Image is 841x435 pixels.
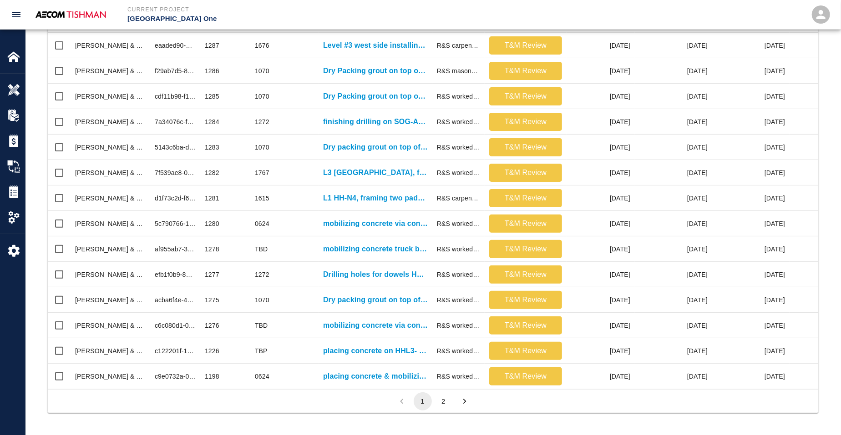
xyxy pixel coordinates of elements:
div: [DATE] [712,109,790,135]
a: Drilling holes for dowels HHS3/L1- Area 36- SOG electrical man hole- Column line Q/18. [323,269,428,280]
div: 1070 [255,92,269,101]
div: Roger & Sons Concrete [75,143,146,152]
div: d1f73c2d-f676-47e0-8fc7-6e8273b97836 [155,194,196,203]
div: Roger & Sons Concrete [75,219,146,228]
div: 1285 [205,92,219,101]
div: R&S carpenters worked on Level #3 west side installing Styrofoam under the walker duck. Breakdown... [437,41,480,50]
div: Roger & Sons Concrete [75,41,146,50]
div: R&S worked on finishing drilling on SOG-Area 36 electrical man hole for HHS3/L1- Col. Line Q/18 B... [437,117,480,126]
div: [DATE] [567,185,635,211]
p: T&M Review [493,91,558,102]
div: c122201f-15aa-428a-897a-fc105c2bc5dd [155,346,196,355]
div: R&S worked on Dry packing grout on top of beams for Column line E4/EF E6/EF Breakdown: 3masons 8h... [437,143,480,152]
div: [DATE] [635,160,712,185]
div: [DATE] [712,236,790,262]
p: T&M Review [493,65,558,76]
div: [DATE] [635,338,712,364]
p: finishing drilling on SOG-Area 36 electrical man hole for HHS3/L1- Col. Line Q/18 [323,116,428,127]
div: R&S worked on placing concrete on HHL3- sprinkler valve room infill. Breakdown: 2 Laborers 2hrs 1... [437,346,480,355]
button: Go to page 2 [435,392,453,410]
a: Dry packing grout on top of beams for Column line E4/EF E6/EF [323,142,428,153]
p: T&M Review [493,142,558,153]
div: R&S worked on Dry packing grout on top of beams for Column line E18/ED Breakdown: 2 masons 8hrs e... [437,295,480,305]
div: [DATE] [635,211,712,236]
div: efb1f0b9-8b6f-4838-a3ff-6081fb78d3f2 [155,270,196,279]
div: [DATE] [635,84,712,109]
p: Dry Packing grout on top of beams for Column line EF/E6 15/D. [323,91,428,102]
div: Roger & Sons Concrete [75,168,146,177]
a: Level #3 west side installing Styrofoam under the [PERSON_NAME] duck. [323,40,428,51]
div: Roger & Sons Concrete [75,321,146,330]
div: [DATE] [712,364,790,389]
p: [GEOGRAPHIC_DATA] One [127,14,470,24]
div: R&S worked on Dry Packing grout on top of beams for Column line EF/E6 15/D. Breakdown: 2 masons 8... [437,92,480,101]
div: [DATE] [567,160,635,185]
div: 1070 [255,143,269,152]
a: Dry Packing grout on top of beams for Column line E1/EJ, E2/EK [323,65,428,76]
p: Current Project [127,5,470,14]
div: [DATE] [567,364,635,389]
div: 1284 [205,117,219,126]
div: 0624 [255,219,269,228]
button: open drawer [5,4,27,25]
div: [DATE] [635,33,712,58]
p: T&M Review [493,244,558,255]
div: 5143c6ba-d6dd-48fb-a0cc-668bc633efea [155,143,196,152]
div: [DATE] [712,160,790,185]
div: [DATE] [567,135,635,160]
div: R&S worked on L3 east pier, framing 44' boxouts Breakdown: 2 carpenters 2hrs 1 Foreman 1hr [437,168,480,177]
div: [DATE] [635,236,712,262]
div: Roger & Sons Concrete [75,92,146,101]
div: R&S worked on mobilizing concrete truck by HH hoist. Discharging concrete into buggies and transp... [437,245,480,254]
div: [DATE] [712,84,790,109]
p: mobilizing concrete via concrete buggy, shoveling in concrete inside pocket with left over concre... [323,218,428,229]
p: T&M Review [493,218,558,229]
div: 1277 [205,270,219,279]
div: 1615 [255,194,269,203]
div: [DATE] [567,109,635,135]
p: mobilizing concrete truck by HH hoist. Discharging concrete into buggies and transporting concret... [323,244,428,255]
div: Roger & Sons Concrete [75,66,146,75]
div: TBD [255,245,268,254]
div: 1280 [205,219,219,228]
div: 7f539ae8-081d-4863-8cc1-4a73374c5feb [155,168,196,177]
div: 1282 [205,168,219,177]
div: 1272 [255,117,269,126]
a: Dry packing grout on top of beams for Column line E18/ED [323,295,428,305]
div: [DATE] [567,211,635,236]
div: Roger & Sons Concrete [75,117,146,126]
p: T&M Review [493,295,558,305]
p: T&M Review [493,371,558,382]
div: acba6f4e-4e9f-47f5-b2bf-c38cf538f13a [155,295,196,305]
div: 1287 [205,41,219,50]
div: [DATE] [712,33,790,58]
div: [DATE] [635,262,712,287]
div: [DATE] [635,364,712,389]
a: L1 HH-N4, framing two pads extension. [323,193,428,204]
p: T&M Review [493,320,558,331]
div: 1281 [205,194,219,203]
div: 1275 [205,295,219,305]
div: [DATE] [567,287,635,313]
div: Roger & Sons Concrete [75,295,146,305]
div: Roger & Sons Concrete [75,346,146,355]
div: [DATE] [635,313,712,338]
nav: pagination navigation [391,392,475,410]
div: [DATE] [567,236,635,262]
div: Roger & Sons Concrete [75,194,146,203]
div: [DATE] [712,58,790,84]
div: [DATE] [712,185,790,211]
a: placing concrete on HHL3- sprinkler valve room infill. [323,345,428,356]
a: L3 [GEOGRAPHIC_DATA], framing 44' boxouts [323,167,428,178]
div: Roger & Sons Concrete [75,270,146,279]
div: R&S carpenters worked on L1 HH-N4, framing two pads extension. Breakdown: 1 carpenter 2hr 1 Forem... [437,194,480,203]
div: 1767 [255,168,269,177]
a: mobilizing concrete via concrete buggy, dumping, shoveling and vibrating concrete for EP/L2- Elev... [323,320,428,331]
